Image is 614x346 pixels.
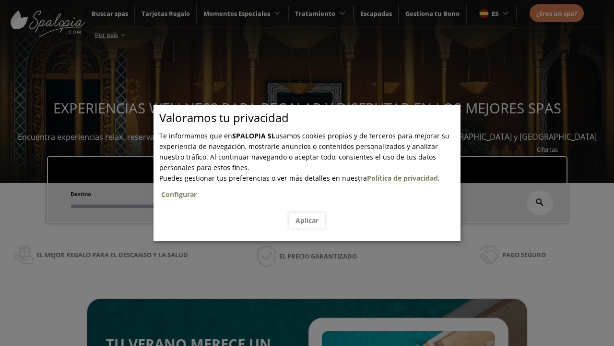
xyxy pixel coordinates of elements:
[232,131,275,140] b: SPALOPIA SL
[159,173,367,183] span: Puedes gestionar tus preferencias o ver más detalles en nuestra
[159,131,449,172] span: Te informamos que en usamos cookies propias y de terceros para mejorar su experiencia de navegaci...
[161,190,197,199] a: Configurar
[289,212,325,228] button: Aplicar
[159,112,460,123] p: Valoramos tu privacidad
[159,173,460,206] span: .
[367,173,438,183] a: Política de privacidad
